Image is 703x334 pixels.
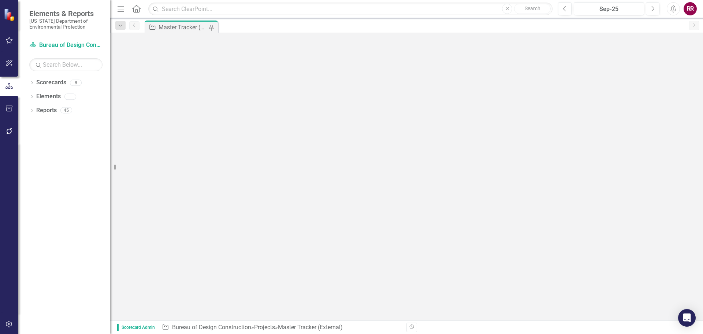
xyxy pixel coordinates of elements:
[60,107,72,114] div: 45
[159,23,207,32] div: Master Tracker (External)
[29,18,103,30] small: [US_STATE] Department of Environmental Protection
[29,9,103,18] span: Elements & Reports
[172,324,251,331] a: Bureau of Design Construction
[525,5,540,11] span: Search
[684,2,697,15] button: RR
[148,3,553,15] input: Search ClearPoint...
[36,78,66,87] a: Scorecards
[36,106,57,115] a: Reports
[254,324,275,331] a: Projects
[514,4,551,14] button: Search
[574,2,644,15] button: Sep-25
[162,323,401,332] div: » »
[29,41,103,49] a: Bureau of Design Construction
[70,80,82,86] div: 8
[117,324,158,331] span: Scorecard Admin
[576,5,641,14] div: Sep-25
[678,309,696,327] div: Open Intercom Messenger
[278,324,343,331] div: Master Tracker (External)
[36,92,61,101] a: Elements
[4,8,16,21] img: ClearPoint Strategy
[29,58,103,71] input: Search Below...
